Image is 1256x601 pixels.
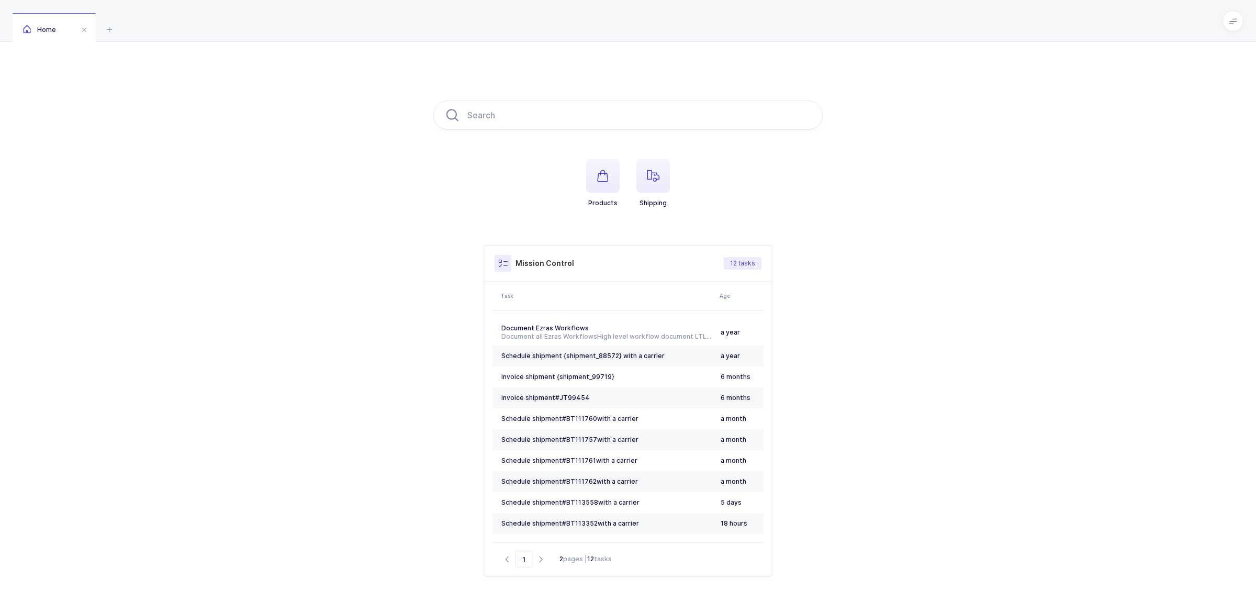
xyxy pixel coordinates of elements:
[559,555,563,563] b: 2
[586,159,620,207] button: Products
[23,26,56,34] span: Home
[587,555,594,563] b: 12
[515,258,574,269] h3: Mission Control
[636,159,670,207] button: Shipping
[515,551,532,567] span: Go to
[730,259,755,268] span: 12 tasks
[559,554,612,564] div: pages | tasks
[433,101,823,130] input: Search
